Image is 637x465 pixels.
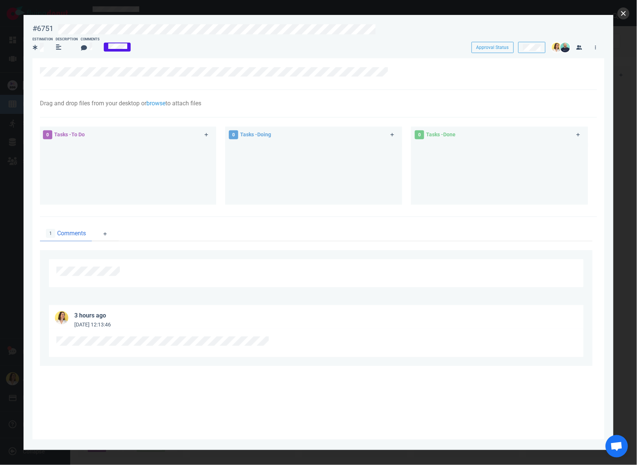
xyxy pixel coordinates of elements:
[146,100,165,107] a: browse
[74,322,111,328] small: [DATE] 12:13:46
[54,131,85,137] span: Tasks - To Do
[415,130,424,139] span: 0
[229,130,238,139] span: 0
[165,100,201,107] span: to attach files
[74,311,106,320] div: 3 hours ago
[32,24,53,33] div: #6751
[43,130,52,139] span: 0
[618,7,630,19] button: close
[57,229,86,238] span: Comments
[426,131,456,137] span: Tasks - Done
[552,43,562,52] img: 26
[81,37,100,42] div: Comments
[32,37,53,42] div: Estimation
[240,131,271,137] span: Tasks - Doing
[40,100,146,107] span: Drag and drop files from your desktop or
[606,435,628,458] div: Ouvrir le chat
[472,42,514,53] button: Approval Status
[56,37,78,42] div: Description
[55,311,68,325] img: 36
[560,43,570,52] img: 26
[46,229,55,238] span: 1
